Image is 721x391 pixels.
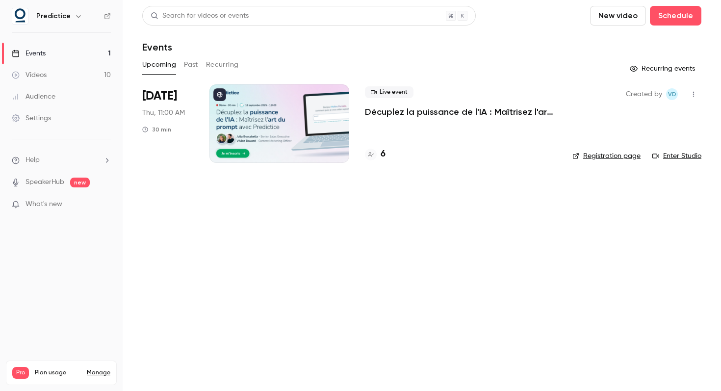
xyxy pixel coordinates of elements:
[365,148,386,161] a: 6
[26,177,64,187] a: SpeakerHub
[87,369,110,377] a: Manage
[142,88,177,104] span: [DATE]
[26,199,62,209] span: What's new
[142,57,176,73] button: Upcoming
[12,70,47,80] div: Videos
[650,6,701,26] button: Schedule
[12,49,46,58] div: Events
[668,88,676,100] span: VD
[666,88,678,100] span: Vivien Douard
[12,8,28,24] img: Predictice
[625,61,701,77] button: Recurring events
[12,92,55,102] div: Audience
[572,151,641,161] a: Registration page
[590,6,646,26] button: New video
[365,106,557,118] a: Décuplez la puissance de l'IA : Maîtrisez l'art du prompt avec Predictice
[381,148,386,161] h4: 6
[206,57,239,73] button: Recurring
[26,155,40,165] span: Help
[35,369,81,377] span: Plan usage
[36,11,71,21] h6: Predictice
[12,113,51,123] div: Settings
[151,11,249,21] div: Search for videos or events
[12,367,29,379] span: Pro
[142,126,171,133] div: 30 min
[70,178,90,187] span: new
[365,86,413,98] span: Live event
[12,155,111,165] li: help-dropdown-opener
[626,88,662,100] span: Created by
[142,108,185,118] span: Thu, 11:00 AM
[142,84,194,163] div: Sep 18 Thu, 11:00 AM (Europe/Paris)
[184,57,198,73] button: Past
[142,41,172,53] h1: Events
[652,151,701,161] a: Enter Studio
